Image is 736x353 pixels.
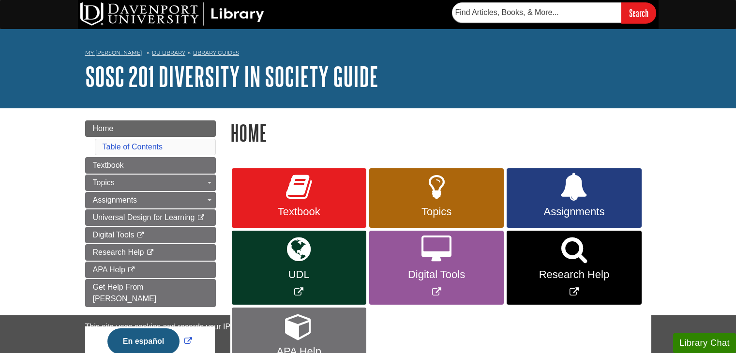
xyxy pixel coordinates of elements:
[232,168,366,228] a: Textbook
[514,268,634,281] span: Research Help
[93,161,124,169] span: Textbook
[673,333,736,353] button: Library Chat
[507,231,641,305] a: Link opens in new window
[93,196,137,204] span: Assignments
[152,49,185,56] a: DU Library
[376,268,496,281] span: Digital Tools
[105,337,195,345] a: Link opens in new window
[93,124,114,132] span: Home
[85,192,216,208] a: Assignments
[146,250,154,256] i: This link opens in a new window
[93,213,195,221] span: Universal Design for Learning
[452,2,656,23] form: Searches DU Library's articles, books, and more
[621,2,656,23] input: Search
[85,227,216,243] a: Digital Tools
[239,268,359,281] span: UDL
[85,209,216,226] a: Universal Design for Learning
[239,206,359,218] span: Textbook
[136,232,145,238] i: This link opens in a new window
[369,168,504,228] a: Topics
[93,265,125,274] span: APA Help
[197,215,205,221] i: This link opens in a new window
[85,279,216,307] a: Get Help From [PERSON_NAME]
[85,175,216,191] a: Topics
[376,206,496,218] span: Topics
[93,248,144,256] span: Research Help
[232,231,366,305] a: Link opens in new window
[93,178,115,187] span: Topics
[230,120,651,145] h1: Home
[93,283,157,303] span: Get Help From [PERSON_NAME]
[85,61,378,91] a: SOSC 201 Diversity in Society Guide
[514,206,634,218] span: Assignments
[85,244,216,261] a: Research Help
[127,267,135,273] i: This link opens in a new window
[85,262,216,278] a: APA Help
[93,231,135,239] span: Digital Tools
[85,120,216,137] a: Home
[369,231,504,305] a: Link opens in new window
[193,49,239,56] a: Library Guides
[103,143,163,151] a: Table of Contents
[85,49,142,57] a: My [PERSON_NAME]
[507,168,641,228] a: Assignments
[85,46,651,62] nav: breadcrumb
[85,157,216,174] a: Textbook
[80,2,264,26] img: DU Library
[452,2,621,23] input: Find Articles, Books, & More...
